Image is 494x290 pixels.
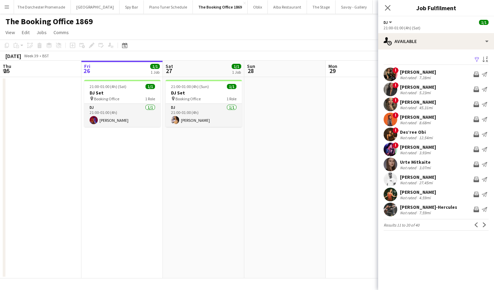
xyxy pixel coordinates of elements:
span: 1/1 [479,20,489,25]
div: Not rated [400,75,418,80]
span: 21:00-01:00 (4h) (Sun) [171,84,209,89]
button: Savoy - Gallery [336,0,373,14]
span: Booking Office [175,96,201,101]
div: BST [42,53,49,58]
span: 27 [165,67,173,75]
div: Not rated [400,105,418,110]
span: ! [392,112,399,118]
span: 1/1 [145,84,155,89]
span: 1 Role [145,96,155,101]
span: Results 11 to 20 of 40 [384,222,419,228]
div: 7.59mi [418,210,432,215]
div: [DATE] [5,53,21,59]
div: Not rated [400,180,418,185]
div: 27.45mi [418,180,434,185]
div: 5.23mi [418,90,432,95]
span: 21:00-01:00 (4h) (Sat) [90,84,126,89]
button: The Dorchester Promenade [12,0,71,14]
button: The Booking Office 1869 [193,0,248,14]
span: ! [392,97,399,103]
span: Fri [84,63,90,69]
div: 21:00-01:00 (4h) (Sat) [384,25,489,30]
div: 1 Job [232,70,241,75]
span: 1/1 [227,84,236,89]
a: View [3,28,18,37]
span: Booking Office [94,96,119,101]
span: 1 Role [227,96,236,101]
div: [PERSON_NAME] [400,144,436,150]
div: Available [378,33,494,49]
div: 7.28mi [418,75,432,80]
span: Sun [247,63,255,69]
h3: DJ Set [166,90,242,96]
button: DJ [384,20,393,25]
div: 8.68mi [418,120,432,125]
div: Not rated [400,135,418,140]
span: ! [392,82,399,88]
span: View [5,29,15,35]
div: [PERSON_NAME] [400,189,436,195]
h1: The Booking Office 1869 [5,16,93,27]
span: ! [392,142,399,148]
span: ! [392,67,399,73]
div: Not rated [400,195,418,200]
div: Des’ree Obi [400,129,434,135]
app-card-role: DJ1/121:00-01:00 (4h)[PERSON_NAME] [166,104,242,127]
span: Thu [3,63,11,69]
a: Edit [19,28,32,37]
div: [PERSON_NAME] [400,99,436,105]
span: 29 [327,67,337,75]
h3: Job Fulfilment [378,3,494,12]
div: [PERSON_NAME] [400,69,436,75]
span: Jobs [36,29,47,35]
span: Week 39 [22,53,40,58]
span: 1/1 [232,64,241,69]
span: Mon [328,63,337,69]
div: 12.54mi [418,135,434,140]
span: Sat [166,63,173,69]
div: Not rated [400,210,418,215]
span: ! [392,127,399,133]
div: Not rated [400,120,418,125]
div: 3.07mi [418,165,432,170]
span: Comms [53,29,69,35]
span: 26 [83,67,90,75]
div: [PERSON_NAME]-Hercules [400,204,457,210]
div: 1 Job [151,70,159,75]
div: 4.59mi [418,195,432,200]
button: Piano Tuner Schedule [144,0,193,14]
button: Alba Restaurant [268,0,307,14]
button: Savoy Beaufort Bar [373,0,417,14]
app-job-card: 21:00-01:00 (4h) (Sat)1/1DJ Set Booking Office1 RoleDJ1/121:00-01:00 (4h)[PERSON_NAME] [84,80,160,127]
app-job-card: 21:00-01:00 (4h) (Sun)1/1DJ Set Booking Office1 RoleDJ1/121:00-01:00 (4h)[PERSON_NAME] [166,80,242,127]
app-card-role: DJ1/121:00-01:00 (4h)[PERSON_NAME] [84,104,160,127]
a: Jobs [34,28,49,37]
h3: DJ Set [84,90,160,96]
span: 28 [246,67,255,75]
div: Urte Mitkaite [400,159,432,165]
button: [GEOGRAPHIC_DATA] [71,0,120,14]
div: Not rated [400,90,418,95]
div: [PERSON_NAME] [400,84,436,90]
div: Not rated [400,165,418,170]
div: [PERSON_NAME] [400,174,436,180]
div: [PERSON_NAME] [400,114,436,120]
div: 3.93mi [418,150,432,155]
button: The Stage [307,0,336,14]
span: Edit [22,29,30,35]
span: 25 [2,67,11,75]
div: Not rated [400,150,418,155]
button: Spy Bar [120,0,144,14]
span: 1/1 [150,64,160,69]
button: Oblix [248,0,268,14]
div: 45.31mi [418,105,434,110]
span: DJ [384,20,388,25]
a: Comms [51,28,72,37]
